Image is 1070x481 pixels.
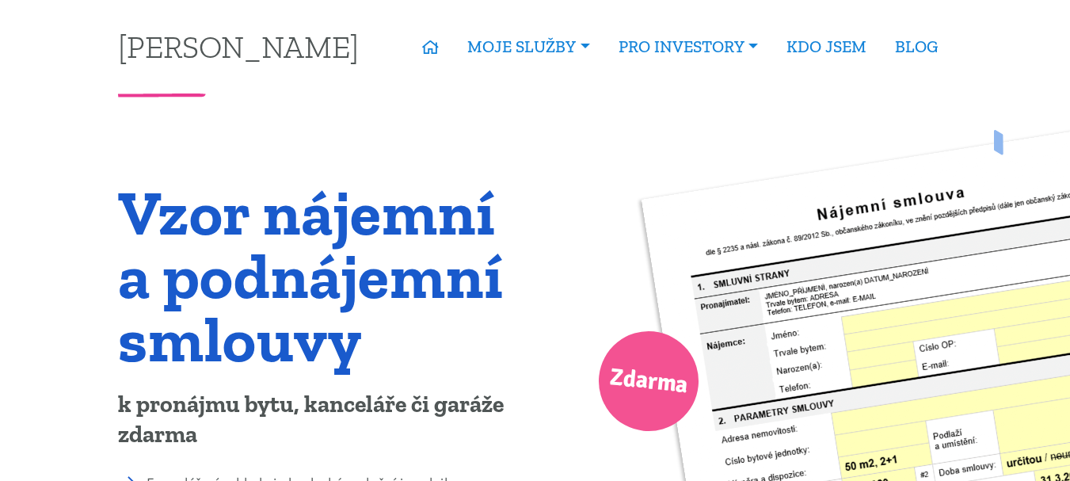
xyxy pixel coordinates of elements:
[881,29,952,65] a: BLOG
[118,390,524,450] p: k pronájmu bytu, kanceláře či garáže zdarma
[118,31,359,62] a: [PERSON_NAME]
[604,29,772,65] a: PRO INVESTORY
[453,29,604,65] a: MOJE SLUŽBY
[118,181,524,371] h1: Vzor nájemní a podnájemní smlouvy
[772,29,881,65] a: KDO JSEM
[607,357,690,407] span: Zdarma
